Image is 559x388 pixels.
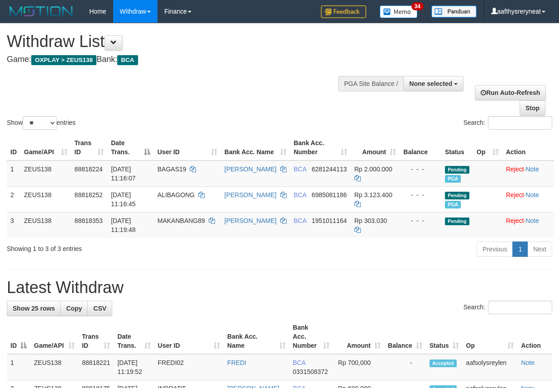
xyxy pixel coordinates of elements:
[463,354,518,380] td: aafsolysreylen
[354,191,392,199] span: Rp 3.123.400
[403,216,438,225] div: - - -
[502,161,554,187] td: ·
[60,301,88,316] a: Copy
[20,161,71,187] td: ZEUS138
[30,319,78,354] th: Game/API: activate to sort column ascending
[517,319,552,354] th: Action
[311,166,347,173] span: Copy 6281244113 to clipboard
[400,135,441,161] th: Balance
[477,241,513,257] a: Previous
[445,192,469,199] span: Pending
[463,301,552,314] label: Search:
[30,354,78,380] td: ZEUS138
[75,166,103,173] span: 88818224
[117,55,138,65] span: BCA
[441,135,473,161] th: Status
[403,76,463,91] button: None selected
[7,241,226,253] div: Showing 1 to 3 of 3 entries
[526,217,539,224] a: Note
[13,305,55,312] span: Show 25 rows
[7,301,61,316] a: Show 25 rows
[225,166,277,173] a: [PERSON_NAME]
[225,191,277,199] a: [PERSON_NAME]
[488,116,552,130] input: Search:
[411,2,424,10] span: 34
[158,166,186,173] span: BAGAS19
[227,359,246,366] a: FREDI
[445,201,461,208] span: Marked by aafsolysreylen
[333,319,384,354] th: Amount: activate to sort column ascending
[445,166,469,174] span: Pending
[290,135,351,161] th: Bank Acc. Number: activate to sort column ascending
[20,186,71,212] td: ZEUS138
[384,354,426,380] td: -
[354,217,387,224] span: Rp 303.030
[526,191,539,199] a: Note
[506,191,524,199] a: Reject
[78,319,114,354] th: Trans ID: activate to sort column ascending
[224,319,289,354] th: Bank Acc. Name: activate to sort column ascending
[502,212,554,238] td: ·
[294,217,306,224] span: BCA
[158,217,205,224] span: MAKANBANG89
[221,135,290,161] th: Bank Acc. Name: activate to sort column ascending
[114,354,154,380] td: [DATE] 11:19:52
[111,217,136,233] span: [DATE] 11:19:48
[87,301,112,316] a: CSV
[488,301,552,314] input: Search:
[445,175,461,183] span: Marked by aafsolysreylen
[445,218,469,225] span: Pending
[20,212,71,238] td: ZEUS138
[354,166,392,173] span: Rp 2.000.000
[502,186,554,212] td: ·
[506,166,524,173] a: Reject
[7,186,20,212] td: 2
[7,212,20,238] td: 3
[7,354,30,380] td: 1
[20,135,71,161] th: Game/API: activate to sort column ascending
[506,217,524,224] a: Reject
[409,80,452,87] span: None selected
[338,76,403,91] div: PGA Site Balance /
[293,359,306,366] span: BCA
[75,217,103,224] span: 88818353
[463,319,518,354] th: Op: activate to sort column ascending
[7,135,20,161] th: ID
[473,135,502,161] th: Op: activate to sort column ascending
[7,5,76,18] img: MOTION_logo.png
[403,165,438,174] div: - - -
[71,135,108,161] th: Trans ID: activate to sort column ascending
[66,305,82,312] span: Copy
[463,116,552,130] label: Search:
[527,241,552,257] a: Next
[289,319,333,354] th: Bank Acc. Number: activate to sort column ascending
[333,354,384,380] td: Rp 700,000
[75,191,103,199] span: 88818252
[111,191,136,208] span: [DATE] 11:16:45
[294,166,306,173] span: BCA
[114,319,154,354] th: Date Trans.: activate to sort column ascending
[294,191,306,199] span: BCA
[311,191,347,199] span: Copy 6985081186 to clipboard
[430,360,457,367] span: Accepted
[225,217,277,224] a: [PERSON_NAME]
[154,354,224,380] td: FREDI02
[158,191,195,199] span: ALIBAGONG
[7,33,363,51] h1: Withdraw List
[7,116,76,130] label: Show entries
[351,135,400,161] th: Amount: activate to sort column ascending
[380,5,418,18] img: Button%20Memo.svg
[111,166,136,182] span: [DATE] 11:16:07
[23,116,57,130] select: Showentries
[293,368,328,375] span: Copy 0331508372 to clipboard
[7,279,552,297] h1: Latest Withdraw
[502,135,554,161] th: Action
[107,135,154,161] th: Date Trans.: activate to sort column descending
[520,100,545,116] a: Stop
[7,319,30,354] th: ID: activate to sort column descending
[403,190,438,199] div: - - -
[154,319,224,354] th: User ID: activate to sort column ascending
[31,55,96,65] span: OXPLAY > ZEUS138
[475,85,546,100] a: Run Auto-Refresh
[93,305,106,312] span: CSV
